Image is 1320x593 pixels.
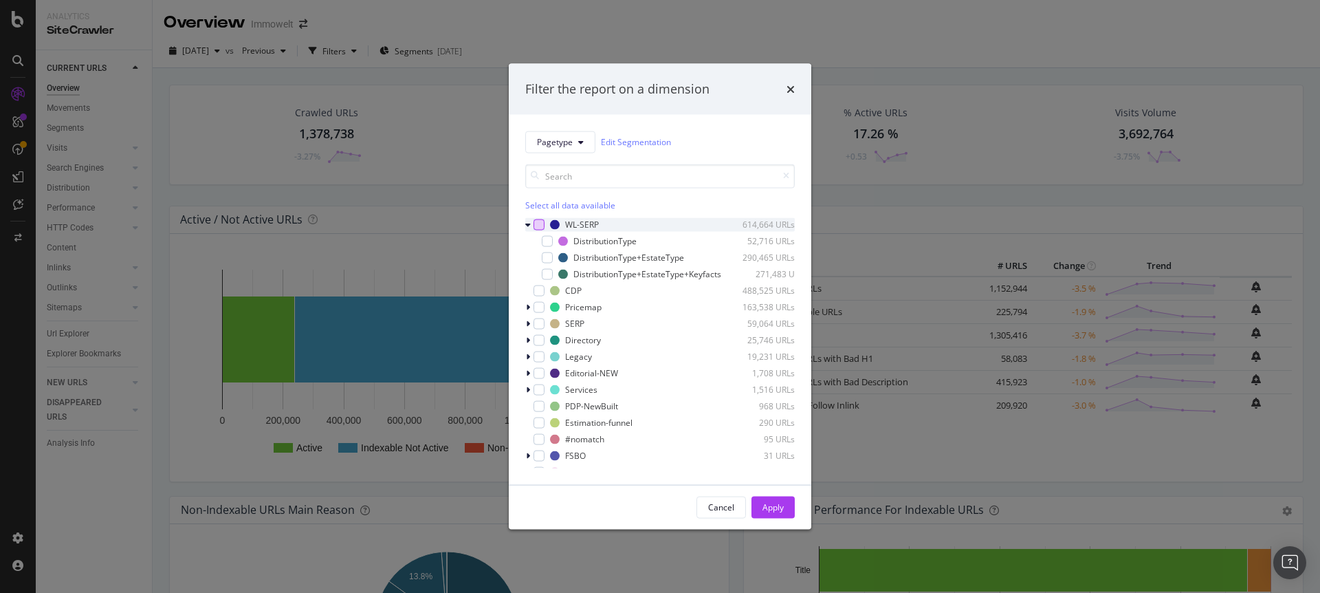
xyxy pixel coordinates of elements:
[727,252,795,263] div: 290,465 URLs
[727,334,795,346] div: 25,746 URLs
[573,268,721,280] div: DistributionType+EstateType+Keyfacts
[696,496,746,518] button: Cancel
[565,466,654,478] div: Homepage-New-Builds
[565,318,584,330] div: SERP
[727,384,795,396] div: 1,516 URLs
[565,384,597,396] div: Services
[727,466,795,478] div: 2 URLs
[751,496,795,518] button: Apply
[565,400,618,412] div: PDP-NewBuilt
[565,417,632,429] div: Estimation-funnel
[565,334,601,346] div: Directory
[565,301,602,313] div: Pricemap
[573,252,684,263] div: DistributionType+EstateType
[708,502,734,513] div: Cancel
[565,351,592,363] div: Legacy
[727,318,795,330] div: 59,064 URLs
[525,164,795,188] input: Search
[509,64,811,530] div: modal
[601,135,671,149] a: Edit Segmentation
[786,80,795,98] div: times
[727,301,795,313] div: 163,538 URLs
[762,502,784,513] div: Apply
[727,351,795,363] div: 19,231 URLs
[727,367,795,379] div: 1,708 URLs
[740,268,808,280] div: 271,483 URLs
[565,367,618,379] div: Editorial-NEW
[727,417,795,429] div: 290 URLs
[565,285,582,296] div: CDP
[525,131,595,153] button: Pagetype
[1273,546,1306,579] div: Open Intercom Messenger
[565,219,599,230] div: WL-SERP
[565,433,604,445] div: #nomatch
[727,285,795,296] div: 488,525 URLs
[525,199,795,211] div: Select all data available
[525,80,709,98] div: Filter the report on a dimension
[537,136,573,148] span: Pagetype
[727,219,795,230] div: 614,664 URLs
[727,433,795,445] div: 95 URLs
[727,450,795,462] div: 31 URLs
[565,450,586,462] div: FSBO
[573,235,637,247] div: DistributionType
[727,235,795,247] div: 52,716 URLs
[727,400,795,412] div: 968 URLs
